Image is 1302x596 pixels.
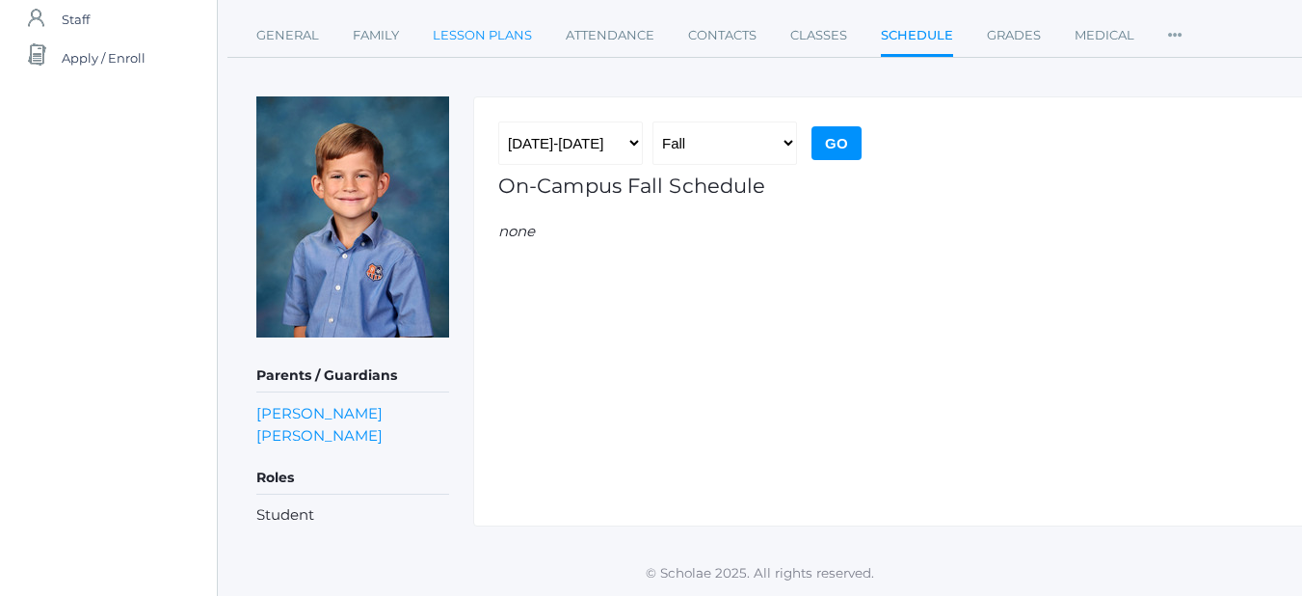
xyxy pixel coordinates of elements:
a: Contacts [688,16,757,55]
a: [PERSON_NAME] [256,424,383,447]
img: Dustin Laubacher [256,96,449,338]
li: Student [256,504,449,527]
h5: Parents / Guardians [256,360,449,393]
a: Grades [987,16,1041,55]
input: Go [811,126,862,160]
a: Schedule [881,16,953,58]
a: Family [353,16,399,55]
h5: Roles [256,462,449,495]
a: Medical [1075,16,1134,55]
a: Classes [790,16,847,55]
a: Attendance [566,16,654,55]
a: General [256,16,319,55]
a: Lesson Plans [433,16,532,55]
p: © Scholae 2025. All rights reserved. [218,563,1302,582]
a: [PERSON_NAME] [256,402,383,424]
span: Apply / Enroll [62,39,146,77]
